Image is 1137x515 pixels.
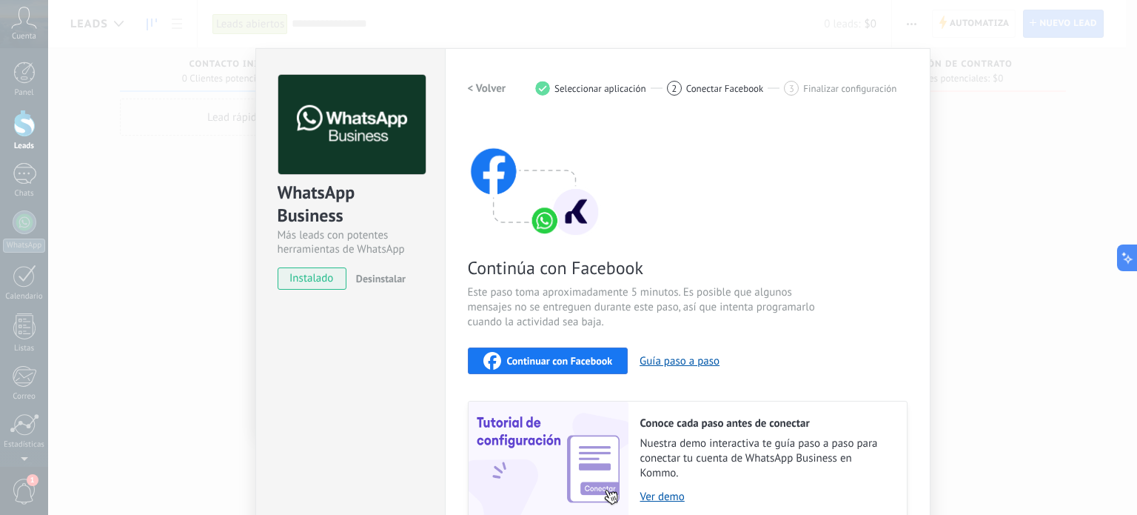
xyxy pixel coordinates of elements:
img: logo_main.png [278,75,426,175]
img: connect with facebook [468,119,601,238]
a: Ver demo [640,490,892,504]
div: Más leads con potentes herramientas de WhatsApp [278,228,423,256]
span: Continuar con Facebook [507,356,613,366]
span: Seleccionar aplicación [554,83,646,94]
span: Este paso toma aproximadamente 5 minutos. Es posible que algunos mensajes no se entreguen durante... [468,285,820,330]
span: Nuestra demo interactiva te guía paso a paso para conectar tu cuenta de WhatsApp Business en Kommo. [640,436,892,481]
button: Continuar con Facebook [468,348,628,374]
span: instalado [278,268,346,290]
h2: < Volver [468,82,506,96]
button: < Volver [468,75,506,102]
span: Continúa con Facebook [468,256,820,279]
span: Conectar Facebook [686,83,764,94]
div: WhatsApp Business [278,181,423,228]
span: Finalizar configuración [803,83,896,94]
button: Desinstalar [350,268,406,290]
span: 3 [789,82,794,95]
span: 2 [671,82,677,95]
button: Guía paso a paso [640,354,720,368]
h2: Conoce cada paso antes de conectar [640,416,892,431]
span: Desinstalar [356,272,406,285]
